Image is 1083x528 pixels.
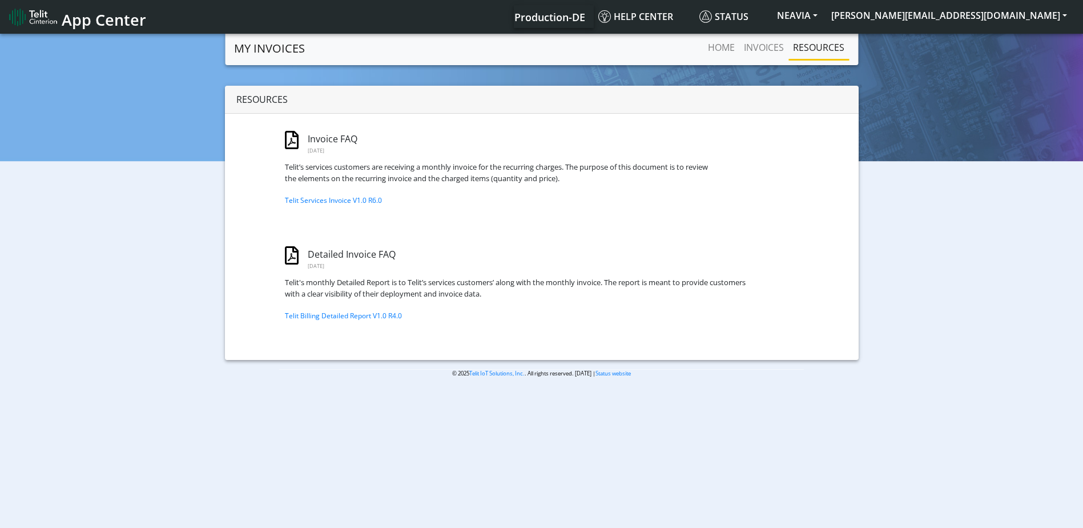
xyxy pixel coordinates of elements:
[770,5,824,26] button: NEAVIA
[285,162,746,184] article: Telit’s services customers are receiving a monthly invoice for the recurring charges. The purpose...
[9,8,57,26] img: logo-telit-cinterion-gw-new.png
[285,195,382,205] a: Telit Services Invoice V1.0 R6.0
[699,10,712,23] img: status.svg
[279,369,804,378] p: © 2025 . All rights reserved. [DATE] |
[695,5,770,28] a: Status
[308,262,324,270] span: [DATE]
[788,36,849,59] a: RESOURCES
[9,5,144,29] a: App Center
[469,370,525,377] a: Telit IoT Solutions, Inc.
[285,277,746,299] article: Telit's monthly Detailed Report is to Telit’s services customers’ along with the monthly invoice....
[308,147,324,154] span: [DATE]
[824,5,1074,26] button: [PERSON_NAME][EMAIL_ADDRESS][DOMAIN_NAME]
[598,10,611,23] img: knowledge.svg
[225,86,859,114] div: Resources
[595,370,631,377] a: Status website
[514,10,585,24] span: Production-DE
[703,36,739,59] a: Home
[699,10,748,23] span: Status
[285,311,402,321] a: Telit Billing Detailed Report V1.0 R4.0
[308,249,427,260] h6: Detailed Invoice FAQ
[598,10,673,23] span: Help center
[514,5,585,28] a: Your current platform instance
[62,9,146,30] span: App Center
[739,36,788,59] a: INVOICES
[234,37,305,60] a: MY INVOICES
[594,5,695,28] a: Help center
[308,134,427,145] h6: Invoice FAQ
